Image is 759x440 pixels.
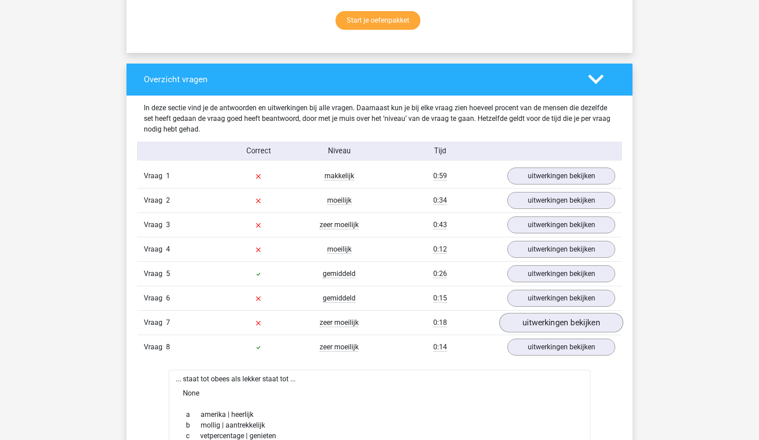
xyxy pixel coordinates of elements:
[166,269,170,278] span: 5
[327,196,352,205] span: moeilijk
[144,244,166,255] span: Vraag
[144,293,166,304] span: Vraag
[320,343,359,352] span: zeer moeilijk
[176,384,583,402] div: None
[327,245,352,254] span: moeilijk
[433,196,447,205] span: 0:34
[144,74,575,84] h4: Overzicht vragen
[433,269,447,278] span: 0:26
[507,241,615,258] a: uitwerkingen bekijken
[433,294,447,303] span: 0:15
[323,294,356,303] span: gemiddeld
[507,168,615,184] a: uitwerkingen bekijken
[507,192,615,209] a: uitwerkingen bekijken
[433,343,447,352] span: 0:14
[379,146,501,157] div: Tijd
[179,420,580,431] div: mollig | aantrekkelijk
[166,294,170,302] span: 6
[166,318,170,327] span: 7
[144,220,166,230] span: Vraag
[433,318,447,327] span: 0:18
[507,290,615,307] a: uitwerkingen bekijken
[179,409,580,420] div: amerika | heerlijk
[320,318,359,327] span: zeer moeilijk
[166,172,170,180] span: 1
[507,339,615,356] a: uitwerkingen bekijken
[507,216,615,233] a: uitwerkingen bekijken
[144,171,166,181] span: Vraag
[137,103,622,135] div: In deze sectie vind je de antwoorden en uitwerkingen bij alle vragen. Daarnaast kun je bij elke v...
[186,409,201,420] span: a
[144,342,166,352] span: Vraag
[144,195,166,206] span: Vraag
[144,317,166,328] span: Vraag
[299,146,379,157] div: Niveau
[166,196,170,204] span: 2
[144,268,166,279] span: Vraag
[166,343,170,351] span: 8
[166,220,170,229] span: 3
[323,269,356,278] span: gemiddeld
[336,11,420,30] a: Start je oefenpakket
[433,245,447,254] span: 0:12
[433,172,447,180] span: 0:59
[499,313,623,332] a: uitwerkingen bekijken
[433,220,447,229] span: 0:43
[218,146,299,157] div: Correct
[507,265,615,282] a: uitwerkingen bekijken
[186,420,201,431] span: b
[166,245,170,253] span: 4
[324,172,354,180] span: makkelijk
[320,220,359,229] span: zeer moeilijk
